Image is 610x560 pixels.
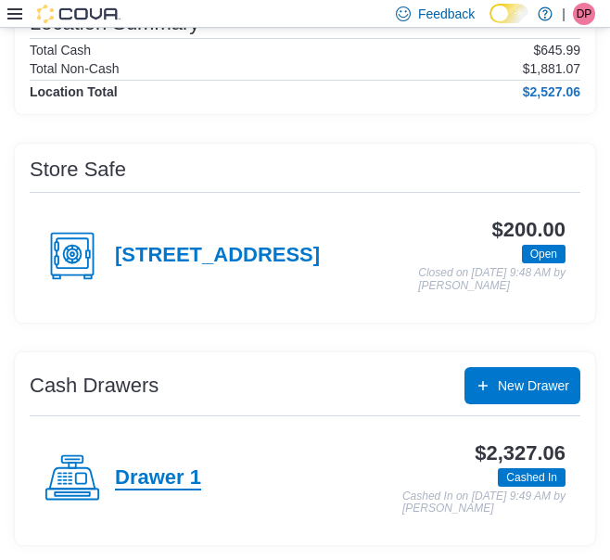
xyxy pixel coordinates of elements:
h4: [STREET_ADDRESS] [115,244,320,268]
button: New Drawer [464,367,580,404]
input: Dark Mode [489,4,528,23]
h6: Total Cash [30,43,91,57]
span: Open [522,245,566,263]
div: Dora Pereira [573,3,595,25]
span: Feedback [418,5,475,23]
h4: Location Total [30,84,118,99]
p: Closed on [DATE] 9:48 AM by [PERSON_NAME] [418,267,566,292]
span: Cashed In [498,468,566,487]
p: $1,881.07 [523,61,580,76]
p: Cashed In on [DATE] 9:49 AM by [PERSON_NAME] [402,490,566,515]
p: | [562,3,566,25]
h3: Cash Drawers [30,375,159,397]
p: $645.99 [533,43,580,57]
h3: $200.00 [492,219,566,241]
h3: $2,327.06 [475,442,566,465]
h6: Total Non-Cash [30,61,120,76]
span: Cashed In [506,469,557,486]
span: Open [530,246,557,262]
span: New Drawer [498,376,569,395]
span: DP [577,3,592,25]
h3: Store Safe [30,159,126,181]
h4: $2,527.06 [523,84,580,99]
span: Dark Mode [489,23,490,24]
h4: Drawer 1 [115,466,201,490]
img: Cova [37,5,121,23]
